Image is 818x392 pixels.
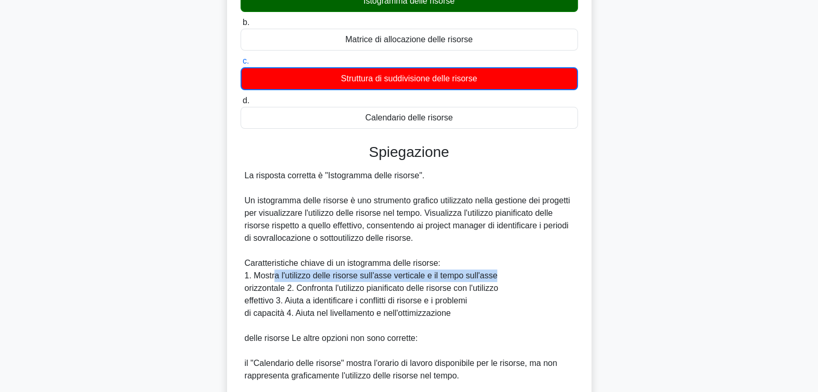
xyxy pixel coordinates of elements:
[243,56,249,65] span: c.
[241,107,578,129] div: Calendario delle risorse
[247,143,572,161] h3: Spiegazione
[243,18,249,27] span: b.
[243,96,249,105] span: d.
[241,29,578,51] div: Matrice di allocazione delle risorse
[241,67,578,90] div: Struttura di suddivisione delle risorse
